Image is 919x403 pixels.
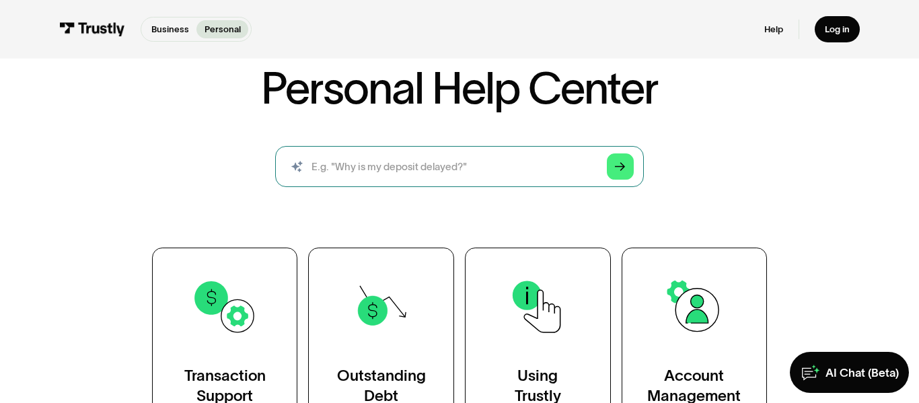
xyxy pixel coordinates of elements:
[261,66,658,110] h1: Personal Help Center
[764,24,783,35] a: Help
[144,20,197,38] a: Business
[196,20,248,38] a: Personal
[275,146,644,186] input: search
[151,23,189,36] p: Business
[815,16,860,43] a: Log in
[205,23,241,36] p: Personal
[275,146,644,186] form: Search
[790,352,909,392] a: AI Chat (Beta)
[825,24,850,35] div: Log in
[825,365,899,380] div: AI Chat (Beta)
[59,22,125,36] img: Trustly Logo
